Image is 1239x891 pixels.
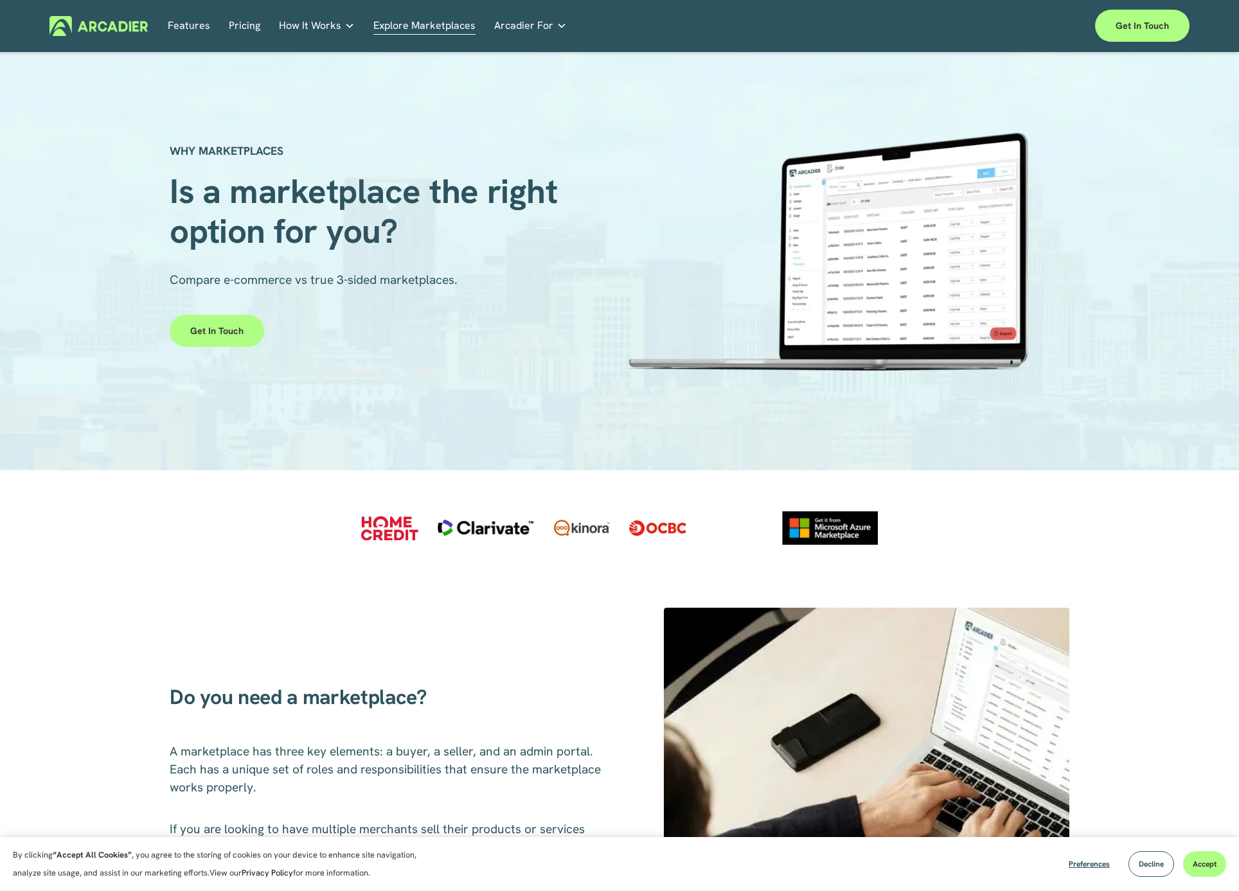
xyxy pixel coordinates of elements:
p: By clicking , you agree to the storing of cookies on your device to enhance site navigation, anal... [13,846,431,882]
span: Decline [1139,859,1164,869]
a: Privacy Policy [242,867,293,878]
a: folder dropdown [279,16,355,36]
span: Compare e-commerce vs true 3-sided marketplaces. [170,272,458,288]
span: If you are looking to have multiple merchants sell their products or services through your websit... [170,821,607,873]
button: Decline [1128,851,1174,877]
a: Get in touch [1095,10,1190,42]
span: Accept [1193,859,1217,869]
span: Preferences [1069,859,1110,869]
img: Arcadier [49,16,148,36]
span: Arcadier For [494,17,553,35]
strong: WHY MARKETPLACES [170,143,283,158]
button: Accept [1183,851,1226,877]
span: Do you need a marketplace? [170,684,427,710]
a: Explore Marketplaces [373,16,476,36]
strong: “Accept All Cookies” [53,849,132,860]
a: Pricing [229,16,260,36]
span: How It Works [279,17,341,35]
span: Is a marketplace the right option for you? [170,169,566,253]
span: A marketplace has three key elements: a buyer, a seller, and an admin portal. Each has a unique s... [170,743,604,795]
a: folder dropdown [494,16,567,36]
a: Features [168,16,210,36]
a: Get in touch [170,315,264,347]
button: Preferences [1059,851,1119,877]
